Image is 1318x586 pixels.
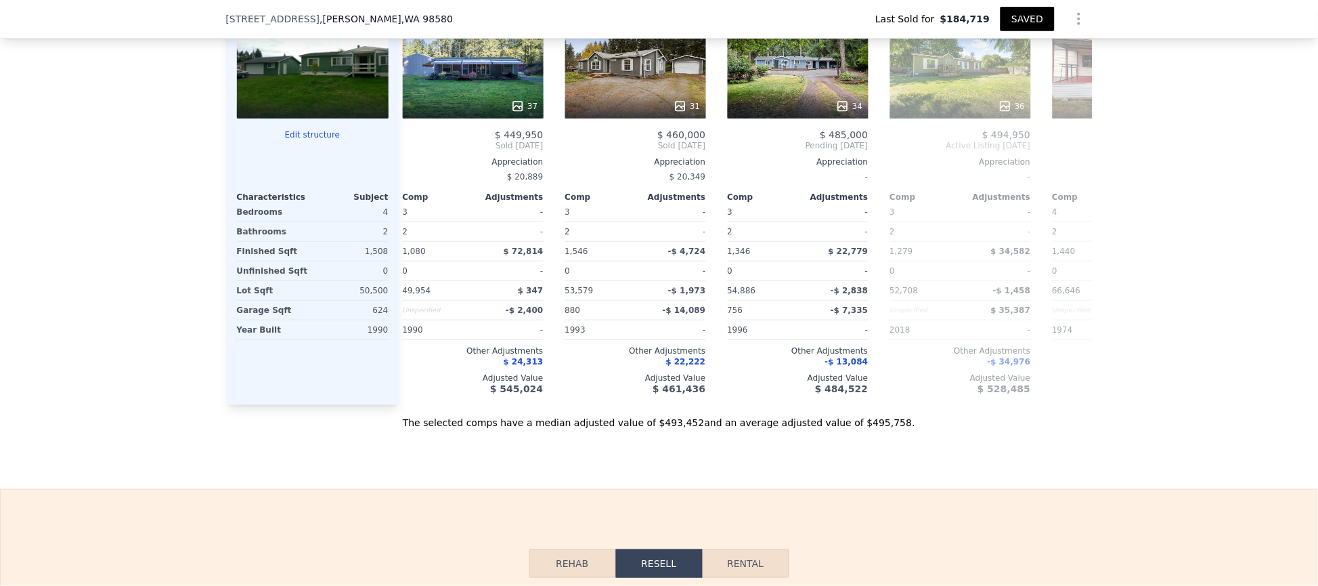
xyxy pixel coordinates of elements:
[1053,207,1058,217] span: 4
[1053,320,1120,339] div: 1974
[890,266,896,276] span: 0
[653,383,705,394] span: $ 461,436
[403,140,544,151] span: Sold [DATE]
[401,14,453,24] span: , WA 98580
[890,140,1031,151] span: Active Listing [DATE]
[529,549,616,578] button: Rehab
[728,266,733,276] span: 0
[890,301,958,320] div: Unspecified
[890,167,1031,186] div: -
[1053,156,1193,167] div: Appreciation
[565,192,636,203] div: Comp
[728,346,869,356] div: Other Adjustments
[728,320,795,339] div: 1996
[565,156,706,167] div: Appreciation
[829,247,869,256] span: $ 22,779
[890,286,919,295] span: 52,708
[998,100,1025,113] div: 36
[403,247,426,256] span: 1,080
[1053,286,1081,295] span: 66,646
[403,207,408,217] span: 3
[728,192,798,203] div: Comp
[565,140,706,151] span: Sold [DATE]
[825,357,869,367] span: -$ 13,084
[801,320,869,339] div: -
[890,373,1031,383] div: Adjusted Value
[875,12,940,26] span: Last Sold for
[890,320,958,339] div: 2018
[668,247,705,256] span: -$ 4,724
[565,222,633,241] div: 2
[315,222,389,241] div: 2
[674,100,700,113] div: 31
[506,306,543,315] span: -$ 2,400
[728,207,733,217] span: 3
[565,286,594,295] span: 53,579
[831,286,868,295] span: -$ 2,838
[226,12,320,26] span: [STREET_ADDRESS]
[403,222,470,241] div: 2
[657,129,705,140] span: $ 460,000
[1053,167,1193,186] div: -
[1001,7,1054,31] button: SAVED
[636,192,706,203] div: Adjustments
[728,247,751,256] span: 1,346
[798,192,869,203] div: Adjustments
[977,383,1030,394] span: $ 528,485
[237,281,310,300] div: Lot Sqft
[703,549,789,578] button: Rental
[801,203,869,222] div: -
[320,12,453,26] span: , [PERSON_NAME]
[518,286,544,295] span: $ 347
[565,306,581,315] span: 880
[1053,346,1193,356] div: Other Adjustments
[237,320,310,339] div: Year Built
[504,247,544,256] span: $ 72,814
[982,129,1030,140] span: $ 494,950
[403,301,470,320] div: Unspecified
[315,320,389,339] div: 1990
[476,222,544,241] div: -
[963,203,1031,222] div: -
[565,247,588,256] span: 1,546
[237,242,310,261] div: Finished Sqft
[315,281,389,300] div: 50,500
[476,261,544,280] div: -
[890,192,961,203] div: Comp
[237,261,310,280] div: Unfinished Sqft
[988,357,1031,367] span: -$ 34,976
[226,405,1093,430] div: The selected comps have a median adjusted value of $493,452 and an average adjusted value of $495...
[403,286,431,295] span: 49,954
[504,357,544,367] span: $ 24,313
[237,203,310,222] div: Bedrooms
[403,320,470,339] div: 1990
[728,140,869,151] span: Pending [DATE]
[638,320,706,339] div: -
[616,549,703,578] button: Resell
[1053,247,1076,256] span: 1,440
[801,222,869,241] div: -
[1053,222,1120,241] div: 2
[313,192,389,203] div: Subject
[961,192,1031,203] div: Adjustments
[728,222,795,241] div: 2
[669,172,705,182] span: $ 20,349
[1053,140,1193,151] span: Active Listing [DATE]
[495,129,543,140] span: $ 449,950
[638,261,706,280] div: -
[507,172,543,182] span: $ 20,889
[831,306,868,315] span: -$ 7,335
[403,266,408,276] span: 0
[1053,301,1120,320] div: Unspecified
[728,286,756,295] span: 54,886
[490,383,543,394] span: $ 545,024
[1053,373,1193,383] div: Adjusted Value
[237,192,313,203] div: Characteristics
[237,301,310,320] div: Garage Sqft
[728,373,869,383] div: Adjusted Value
[476,203,544,222] div: -
[890,247,913,256] span: 1,279
[991,306,1031,315] span: $ 35,387
[993,286,1030,295] span: -$ 1,458
[403,346,544,356] div: Other Adjustments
